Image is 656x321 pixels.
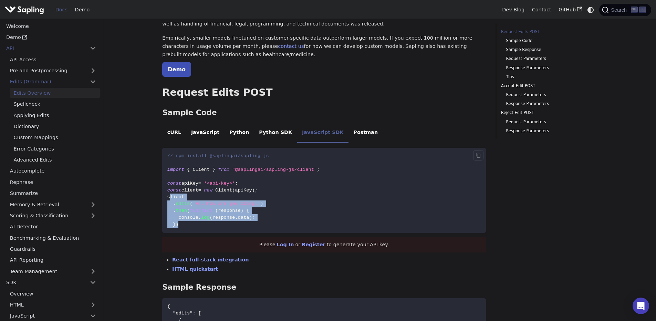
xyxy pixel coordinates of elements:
a: Request Edits POST [501,29,594,35]
a: API Access [6,54,100,64]
span: ) [252,188,255,193]
span: 'Hi, how are you doing.' [192,201,260,206]
button: Switch between dark and light mode (currently system mode) [586,5,596,15]
button: Search (Ctrl+K) [599,4,651,16]
span: = [198,188,201,193]
span: ) [241,208,243,213]
span: client [181,188,198,193]
span: ; [255,188,258,193]
p: Empirically, smaller models finetuned on customer-specific data outperform larger models. If you ... [162,34,486,59]
span: ; [252,215,255,220]
a: Scoring & Classification [6,211,100,221]
a: Team Management [6,266,100,276]
a: Advanced Edits [10,155,100,165]
a: Demo [162,62,191,77]
span: Client [215,188,232,193]
a: Welcome [2,21,100,31]
li: Python SDK [254,124,297,143]
span: "@saplingai/sapling-js/client" [232,167,317,172]
kbd: K [639,7,646,13]
a: Request Parameters [506,55,592,62]
a: Register [302,242,325,247]
span: } [212,167,215,172]
span: ) [249,215,252,220]
span: { [246,208,249,213]
a: Sapling.ai [5,5,46,15]
a: Reject Edit POST [501,110,594,116]
a: Edits Overview [10,88,100,98]
span: then [176,208,187,213]
button: Collapse sidebar category 'API' [86,43,100,53]
span: ; [317,167,320,172]
li: Python [225,124,254,143]
span: "edits" [173,311,192,316]
h3: Sample Code [162,108,486,117]
span: '<api-key>' [204,181,235,186]
a: Spellcheck [10,99,100,109]
span: : [192,311,195,316]
span: apiKey [235,188,252,193]
a: API [2,43,86,53]
div: Please or to generate your API key. [162,237,486,252]
a: Memory & Retrieval [6,199,100,209]
h3: Sample Response [162,283,486,292]
a: Tips [506,74,592,80]
span: ( [187,208,190,213]
a: Custom Mappings [10,133,100,143]
a: Summarize [6,188,100,198]
a: Accept Edit POST [501,83,594,89]
li: JavaScript SDK [297,124,349,143]
span: [ [198,311,201,316]
a: Demo [2,32,100,42]
button: Collapse sidebar category 'SDK' [86,278,100,288]
a: Response Parameters [506,128,592,134]
a: Edits (Grammar) [6,77,100,87]
span: = [198,181,201,186]
a: Dev Blog [498,4,528,15]
span: ) [176,222,178,227]
a: Error Categories [10,144,100,154]
img: Sapling.ai [5,5,44,15]
a: API Reporting [6,255,100,265]
span: response [212,215,235,220]
a: Sample Code [506,38,592,44]
a: Applying Edits [10,110,100,120]
a: HTML quickstart [172,266,218,272]
h2: Request Edits POST [162,86,486,99]
a: Log In [277,242,294,247]
span: ( [190,201,192,206]
a: contact us [278,43,304,49]
span: Client [192,167,209,172]
a: Sample Response [506,46,592,53]
span: response [218,208,241,213]
span: . [198,215,201,220]
button: Copy code to clipboard [473,150,483,160]
span: ( [232,188,235,193]
a: Autocomplete [6,166,100,176]
span: . [235,215,238,220]
span: const [167,181,181,186]
span: new [204,188,212,193]
a: AI Detector [6,222,100,232]
a: JavaScript [6,311,100,321]
li: cURL [162,124,186,143]
span: { [167,304,170,309]
a: Overview [6,289,100,299]
a: Docs [52,4,71,15]
li: Postman [348,124,383,143]
a: Demo [71,4,93,15]
span: console [178,215,198,220]
span: function [190,208,212,213]
a: Rephrase [6,177,100,187]
span: } [173,222,176,227]
a: Request Parameters [506,92,592,98]
span: Search [609,7,631,13]
span: . [173,201,176,206]
span: ; [235,181,238,186]
span: ( [215,208,218,213]
span: { [187,167,190,172]
li: JavaScript [186,124,225,143]
span: ( [210,215,212,220]
span: log [201,215,210,220]
a: Contact [528,4,555,15]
